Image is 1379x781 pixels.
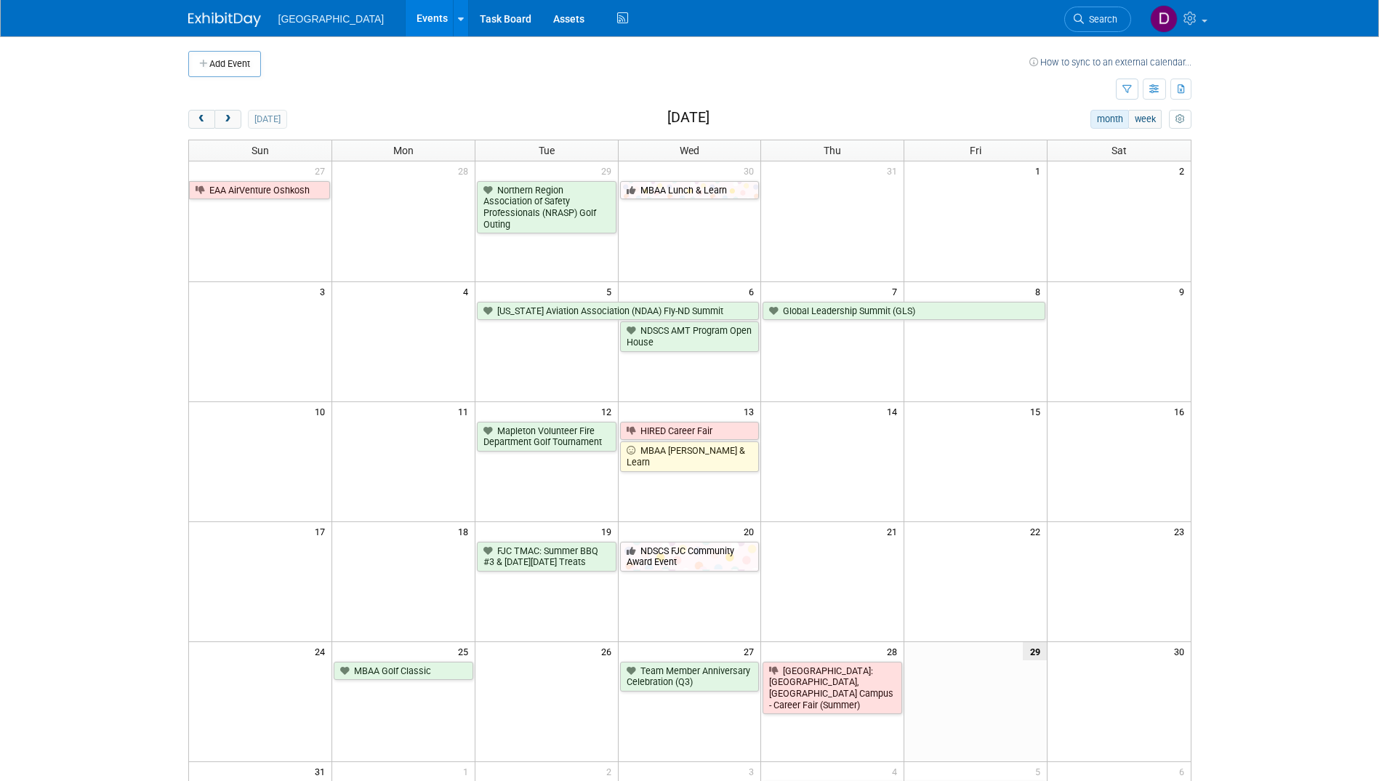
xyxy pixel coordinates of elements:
[747,282,760,300] span: 6
[1064,7,1131,32] a: Search
[189,181,330,200] a: EAA AirVenture Oshkosh
[1128,110,1162,129] button: week
[214,110,241,129] button: next
[477,422,616,452] a: Mapleton Volunteer Fire Department Golf Tournament
[620,321,760,351] a: NDSCS AMT Program Open House
[680,145,699,156] span: Wed
[313,762,331,780] span: 31
[885,161,904,180] span: 31
[600,522,618,540] span: 19
[1029,57,1191,68] a: How to sync to an external calendar...
[742,161,760,180] span: 30
[457,522,475,540] span: 18
[620,181,760,200] a: MBAA Lunch & Learn
[313,161,331,180] span: 27
[600,402,618,420] span: 12
[1150,5,1178,33] img: Danielle Hartman
[1178,161,1191,180] span: 2
[188,51,261,77] button: Add Event
[313,642,331,660] span: 24
[824,145,841,156] span: Thu
[742,642,760,660] span: 27
[539,145,555,156] span: Tue
[667,110,709,126] h2: [DATE]
[1034,161,1047,180] span: 1
[600,161,618,180] span: 29
[1173,522,1191,540] span: 23
[477,181,616,234] a: Northern Region Association of Safety Professionals (NRASP) Golf Outing
[620,542,760,572] a: NDSCS FJC Community Award Event
[393,145,414,156] span: Mon
[1090,110,1129,129] button: month
[1173,402,1191,420] span: 16
[600,642,618,660] span: 26
[763,302,1045,321] a: Global Leadership Summit (GLS)
[885,402,904,420] span: 14
[620,441,760,471] a: MBAA [PERSON_NAME] & Learn
[278,13,385,25] span: [GEOGRAPHIC_DATA]
[457,642,475,660] span: 25
[1029,402,1047,420] span: 15
[188,110,215,129] button: prev
[605,762,618,780] span: 2
[477,542,616,572] a: FJC TMAC: Summer BBQ #3 & [DATE][DATE] Treats
[1173,642,1191,660] span: 30
[457,402,475,420] span: 11
[1178,762,1191,780] span: 6
[313,402,331,420] span: 10
[462,282,475,300] span: 4
[1023,642,1047,660] span: 29
[1034,762,1047,780] span: 5
[890,762,904,780] span: 4
[890,282,904,300] span: 7
[763,662,902,715] a: [GEOGRAPHIC_DATA]: [GEOGRAPHIC_DATA], [GEOGRAPHIC_DATA] Campus - Career Fair (Summer)
[252,145,269,156] span: Sun
[313,522,331,540] span: 17
[742,522,760,540] span: 20
[885,642,904,660] span: 28
[334,662,473,681] a: MBAA Golf Classic
[457,161,475,180] span: 28
[885,522,904,540] span: 21
[477,302,760,321] a: [US_STATE] Aviation Association (NDAA) Fly-ND Summit
[1178,282,1191,300] span: 9
[1175,115,1185,124] i: Personalize Calendar
[1084,14,1117,25] span: Search
[970,145,981,156] span: Fri
[1034,282,1047,300] span: 8
[605,282,618,300] span: 5
[1169,110,1191,129] button: myCustomButton
[620,422,760,441] a: HIRED Career Fair
[1029,522,1047,540] span: 22
[462,762,475,780] span: 1
[248,110,286,129] button: [DATE]
[1111,145,1127,156] span: Sat
[747,762,760,780] span: 3
[318,282,331,300] span: 3
[620,662,760,692] a: Team Member Anniversary Celebration (Q3)
[188,12,261,27] img: ExhibitDay
[742,402,760,420] span: 13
